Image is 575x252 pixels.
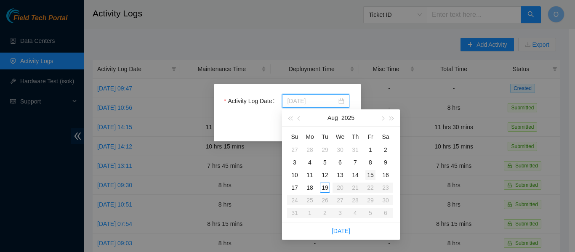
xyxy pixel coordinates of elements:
[363,130,378,143] th: Fr
[302,143,317,156] td: 2025-07-28
[290,157,300,167] div: 3
[317,181,333,194] td: 2025-08-19
[363,143,378,156] td: 2025-08-01
[317,156,333,169] td: 2025-08-05
[378,156,393,169] td: 2025-08-09
[302,169,317,181] td: 2025-08-11
[305,170,315,180] div: 11
[317,169,333,181] td: 2025-08-12
[333,143,348,156] td: 2025-07-30
[335,157,345,167] div: 6
[378,130,393,143] th: Sa
[335,145,345,155] div: 30
[365,145,375,155] div: 1
[320,157,330,167] div: 5
[348,130,363,143] th: Th
[381,157,391,167] div: 9
[290,183,300,193] div: 17
[290,145,300,155] div: 27
[365,157,375,167] div: 8
[327,109,338,126] button: Aug
[332,228,350,234] a: [DATE]
[305,183,315,193] div: 18
[317,143,333,156] td: 2025-07-29
[348,169,363,181] td: 2025-08-14
[363,169,378,181] td: 2025-08-15
[305,145,315,155] div: 28
[287,181,302,194] td: 2025-08-17
[350,145,360,155] div: 31
[365,170,375,180] div: 15
[290,170,300,180] div: 10
[348,156,363,169] td: 2025-08-07
[348,143,363,156] td: 2025-07-31
[350,170,360,180] div: 14
[302,130,317,143] th: Mo
[350,157,360,167] div: 7
[381,145,391,155] div: 2
[287,156,302,169] td: 2025-08-03
[363,156,378,169] td: 2025-08-08
[317,130,333,143] th: Tu
[302,181,317,194] td: 2025-08-18
[320,183,330,193] div: 19
[320,170,330,180] div: 12
[378,169,393,181] td: 2025-08-16
[320,145,330,155] div: 29
[287,143,302,156] td: 2025-07-27
[341,109,354,126] button: 2025
[287,169,302,181] td: 2025-08-10
[287,96,337,106] input: Activity Log Date
[333,130,348,143] th: We
[302,156,317,169] td: 2025-08-04
[381,170,391,180] div: 16
[224,94,278,108] label: Activity Log Date
[287,130,302,143] th: Su
[378,143,393,156] td: 2025-08-02
[333,156,348,169] td: 2025-08-06
[333,169,348,181] td: 2025-08-13
[305,157,315,167] div: 4
[335,170,345,180] div: 13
